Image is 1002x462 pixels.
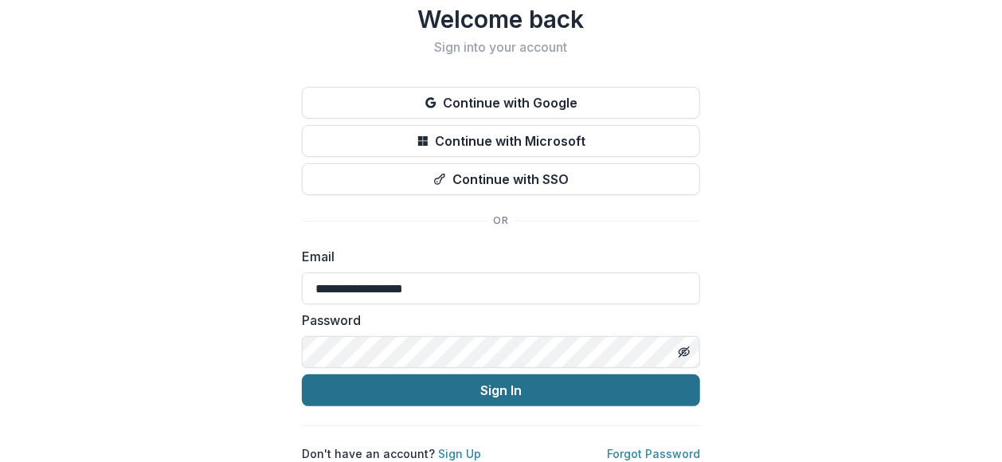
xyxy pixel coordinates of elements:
[302,445,481,462] p: Don't have an account?
[302,5,700,33] h1: Welcome back
[302,311,691,330] label: Password
[302,40,700,55] h2: Sign into your account
[607,447,700,460] a: Forgot Password
[438,447,481,460] a: Sign Up
[671,339,697,365] button: Toggle password visibility
[302,87,700,119] button: Continue with Google
[302,247,691,266] label: Email
[302,374,700,406] button: Sign In
[302,125,700,157] button: Continue with Microsoft
[302,163,700,195] button: Continue with SSO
